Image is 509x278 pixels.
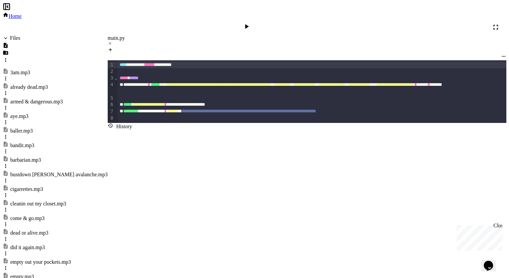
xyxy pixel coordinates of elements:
[10,172,108,178] div: bustdown [PERSON_NAME] avalanche.mp3
[10,230,48,236] div: dead or alive.mp3
[10,35,20,41] div: Files
[10,215,45,221] div: come & go.mp3
[108,95,114,102] div: 5
[108,35,506,47] div: main.py
[10,99,63,105] div: armed & dangerous.mp3
[108,75,114,82] div: 3
[108,68,114,75] div: 2
[108,82,114,95] div: 4
[108,101,114,108] div: 6
[10,201,66,207] div: cleanin out my closet.mp3
[10,245,45,250] div: did it again.mp3
[3,3,46,42] div: Chat with us now!Close
[10,142,34,148] div: bandit.mp3
[10,186,43,192] div: cigarrettes.mp3
[108,115,114,122] div: 8
[108,108,114,115] div: 7
[481,251,502,271] iframe: chat widget
[108,62,114,68] div: 1
[10,113,28,119] div: aye.mp3
[3,13,22,19] a: Home
[114,75,118,81] span: Fold line
[108,35,506,41] div: main.py
[108,123,132,130] div: History
[10,157,41,163] div: barbarian.mp3
[9,13,22,19] span: Home
[10,128,33,134] div: baller.mp3
[10,259,71,265] div: empty out your pockets.mp3
[10,70,30,76] div: 3am.mp3
[454,223,502,251] iframe: chat widget
[10,84,48,90] div: already dead.mp3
